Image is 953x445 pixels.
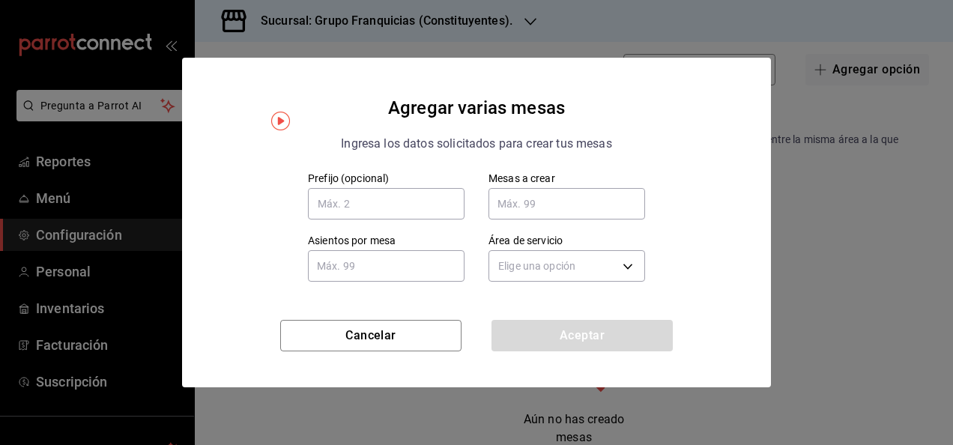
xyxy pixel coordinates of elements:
[388,94,565,122] h4: Agregar varias mesas
[498,258,575,273] span: Elige una opción
[308,172,465,183] label: Prefijo (opcional)
[488,172,645,183] label: Mesas a crear
[488,189,645,219] input: Máx. 99
[308,188,465,220] input: Máx. 2
[341,134,612,154] p: Ingresa los datos solicitados para crear tus mesas
[308,251,465,281] input: Máx. 99
[271,112,290,130] img: Tooltip marker
[308,234,465,245] label: Asientos por mesa
[488,234,645,245] label: Área de servicio
[280,320,462,351] button: Cancelar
